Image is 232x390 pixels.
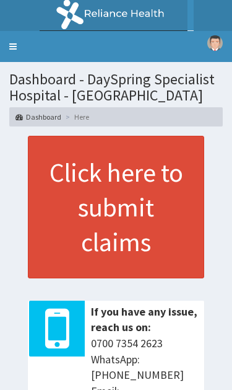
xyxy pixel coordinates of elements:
[28,136,204,278] a: Click here to submit claims
[207,35,223,51] img: User Image
[62,112,89,122] li: Here
[9,71,223,104] h1: Dashboard - DaySpring Specialist Hospital - [GEOGRAPHIC_DATA]
[15,112,61,122] a: Dashboard
[91,304,197,335] b: If you have any issue, reach us on:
